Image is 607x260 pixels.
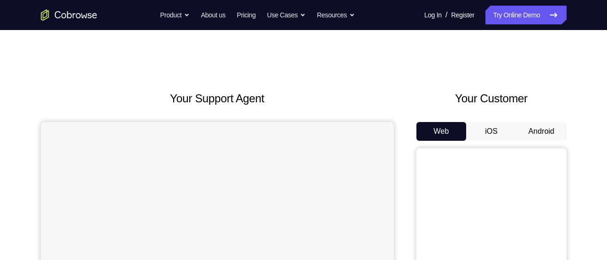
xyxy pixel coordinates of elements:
button: Android [516,122,567,141]
a: Try Online Demo [485,6,566,24]
button: Use Cases [267,6,306,24]
h2: Your Customer [416,90,567,107]
button: Web [416,122,467,141]
button: Resources [317,6,355,24]
a: About us [201,6,225,24]
a: Log In [424,6,442,24]
span: / [446,9,447,21]
h2: Your Support Agent [41,90,394,107]
button: Product [160,6,190,24]
button: iOS [466,122,516,141]
a: Go to the home page [41,9,97,21]
a: Register [451,6,474,24]
a: Pricing [237,6,255,24]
